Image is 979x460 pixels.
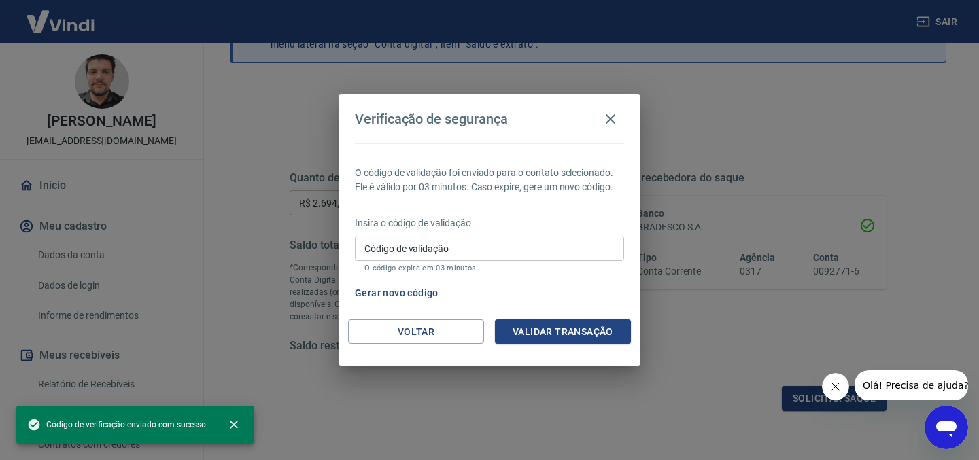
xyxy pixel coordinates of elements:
[925,406,968,449] iframe: Botão para abrir a janela de mensagens
[495,319,631,344] button: Validar transação
[364,264,615,272] p: O código expira em 03 minutos.
[8,10,114,20] span: Olá! Precisa de ajuda?
[822,373,849,400] iframe: Fechar mensagem
[355,216,624,230] p: Insira o código de validação
[348,319,484,344] button: Voltar
[27,418,208,431] span: Código de verificação enviado com sucesso.
[355,111,508,127] h4: Verificação de segurança
[219,410,249,440] button: close
[855,370,968,400] iframe: Mensagem da empresa
[349,281,444,306] button: Gerar novo código
[355,166,624,194] p: O código de validação foi enviado para o contato selecionado. Ele é válido por 03 minutos. Caso e...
